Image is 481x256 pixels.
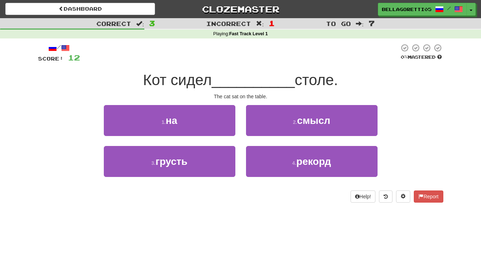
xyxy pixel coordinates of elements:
button: 2.смысл [246,105,378,136]
div: / [38,43,80,52]
button: 4.рекорд [246,146,378,177]
span: Кот сидел [143,72,212,88]
a: Dashboard [5,3,155,15]
button: Round history (alt+y) [379,190,392,203]
button: Help! [351,190,376,203]
span: BellaGoretti05 [382,6,432,12]
span: : [256,21,264,27]
small: 4 . [292,160,296,166]
button: Report [414,190,443,203]
span: 1 [269,19,275,27]
span: столе. [295,72,338,88]
span: __________ [212,72,295,88]
a: BellaGoretti05 / [378,3,467,16]
small: 1 . [161,119,166,125]
span: : [356,21,364,27]
button: 3.грусть [104,146,235,177]
a: Clozemaster [166,3,315,15]
div: Mastered [399,54,443,61]
button: 1.на [104,105,235,136]
small: 2 . [293,119,297,125]
span: на [166,115,177,126]
small: 3 . [151,160,156,166]
span: 3 [149,19,155,27]
span: смысл [297,115,331,126]
div: The cat sat on the table. [38,93,443,100]
span: / [447,6,451,11]
span: 7 [369,19,375,27]
span: : [136,21,144,27]
span: Correct [96,20,131,27]
span: рекорд [296,156,331,167]
span: Score: [38,56,64,62]
span: 12 [68,53,80,62]
span: грусть [155,156,187,167]
span: To go [326,20,351,27]
span: Incorrect [206,20,251,27]
span: 0 % [401,54,408,60]
strong: Fast Track Level 1 [229,31,268,36]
